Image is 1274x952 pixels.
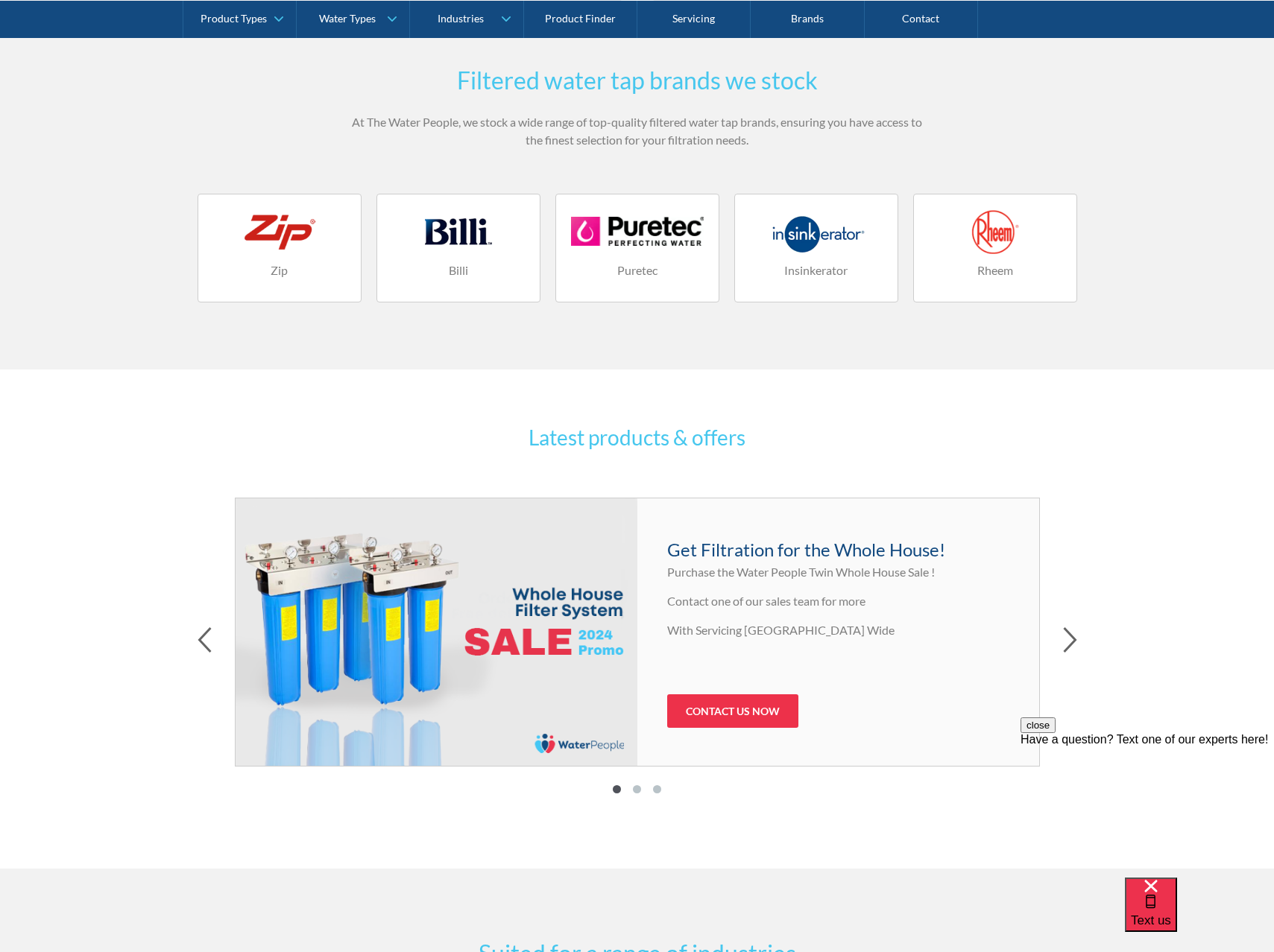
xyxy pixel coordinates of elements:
h4: Rheem [929,261,1062,279]
a: CONTACT US NOW [667,694,798,728]
h4: Get Filtration for the Whole House! [667,536,1009,563]
p: With Servicing [GEOGRAPHIC_DATA] Wide [667,621,1009,639]
a: Puretec [555,194,719,302]
a: Billi [376,194,540,302]
h2: Filtered water tap brands we stock [347,63,928,98]
iframe: podium webchat widget prompt [1021,717,1274,896]
p: Contact one of our sales team for more [667,592,1009,610]
iframe: podium webchat widget bubble [1125,878,1274,952]
p: At The Water People, we stock a wide range of top-quality filtered water tap brands, ensuring you... [347,113,928,149]
h4: Puretec [571,261,704,279]
div: Industries [438,12,484,25]
p: Purchase the Water People Twin Whole House Sale ! [667,563,1009,581]
p: ‍ [667,650,1009,668]
div: Product Types [201,12,267,25]
h4: Insinkerator [750,261,883,279]
div: Water Types [319,12,376,25]
a: Zip [198,194,362,302]
a: Insinkerator [734,194,898,302]
h4: Billi [392,261,525,279]
h3: Latest products & offers [347,422,928,453]
img: Whole House Sale [236,498,637,766]
a: Rheem [913,194,1077,302]
h4: Zip [213,261,346,279]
